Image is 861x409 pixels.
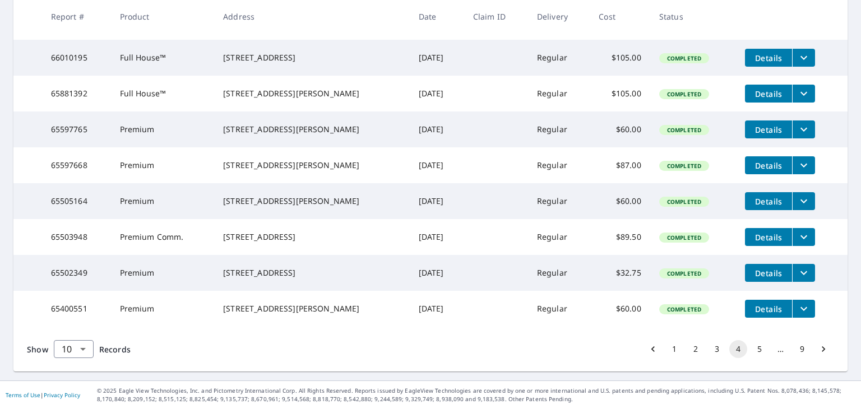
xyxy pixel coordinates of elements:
td: 65597765 [42,111,111,147]
button: filesDropdownBtn-65503948 [792,228,815,246]
button: detailsBtn-65597668 [745,156,792,174]
td: [DATE] [410,76,464,111]
td: Regular [528,219,590,255]
button: filesDropdownBtn-65502349 [792,264,815,282]
span: Completed [660,90,708,98]
div: [STREET_ADDRESS][PERSON_NAME] [223,303,400,314]
div: [STREET_ADDRESS] [223,267,400,278]
button: Go to page 3 [708,340,726,358]
button: Go to previous page [644,340,662,358]
button: filesDropdownBtn-65505164 [792,192,815,210]
button: filesDropdownBtn-65881392 [792,85,815,103]
a: Privacy Policy [44,391,80,399]
span: Completed [660,234,708,241]
td: Full House™ [111,76,215,111]
div: [STREET_ADDRESS][PERSON_NAME] [223,160,400,171]
td: Regular [528,183,590,219]
td: $60.00 [590,111,650,147]
td: 65503948 [42,219,111,255]
td: [DATE] [410,183,464,219]
span: Details [752,53,785,63]
td: 65597668 [42,147,111,183]
td: [DATE] [410,219,464,255]
span: Records [99,344,131,355]
span: Details [752,268,785,278]
td: 66010195 [42,40,111,76]
div: [STREET_ADDRESS] [223,231,400,243]
span: Completed [660,269,708,277]
button: detailsBtn-66010195 [745,49,792,67]
button: Go to next page [814,340,832,358]
td: Premium [111,255,215,291]
td: 65881392 [42,76,111,111]
div: [STREET_ADDRESS] [223,52,400,63]
td: $89.50 [590,219,650,255]
p: | [6,392,80,398]
td: [DATE] [410,147,464,183]
a: Terms of Use [6,391,40,399]
td: Regular [528,255,590,291]
td: Regular [528,76,590,111]
span: Completed [660,162,708,170]
td: 65400551 [42,291,111,327]
button: filesDropdownBtn-65597668 [792,156,815,174]
button: detailsBtn-65505164 [745,192,792,210]
span: Details [752,232,785,243]
td: Premium [111,147,215,183]
div: [STREET_ADDRESS][PERSON_NAME] [223,88,400,99]
button: filesDropdownBtn-66010195 [792,49,815,67]
div: [STREET_ADDRESS][PERSON_NAME] [223,196,400,207]
div: 10 [54,333,94,365]
button: detailsBtn-65503948 [745,228,792,246]
td: $87.00 [590,147,650,183]
span: Show [27,344,48,355]
td: $105.00 [590,40,650,76]
button: Go to page 5 [751,340,769,358]
span: Details [752,89,785,99]
td: 65502349 [42,255,111,291]
span: Completed [660,126,708,134]
td: Full House™ [111,40,215,76]
span: Completed [660,305,708,313]
span: Completed [660,198,708,206]
td: Premium [111,291,215,327]
button: detailsBtn-65400551 [745,300,792,318]
button: Go to page 2 [687,340,705,358]
td: Regular [528,111,590,147]
td: 65505164 [42,183,111,219]
td: $105.00 [590,76,650,111]
button: detailsBtn-65881392 [745,85,792,103]
span: Details [752,196,785,207]
td: $60.00 [590,291,650,327]
div: Show 10 records [54,340,94,358]
span: Details [752,124,785,135]
td: [DATE] [410,111,464,147]
button: filesDropdownBtn-65597765 [792,120,815,138]
button: Go to page 9 [793,340,811,358]
td: $32.75 [590,255,650,291]
td: Regular [528,40,590,76]
td: Premium [111,111,215,147]
td: [DATE] [410,255,464,291]
span: Completed [660,54,708,62]
button: detailsBtn-65597765 [745,120,792,138]
td: Regular [528,147,590,183]
button: filesDropdownBtn-65400551 [792,300,815,318]
td: Regular [528,291,590,327]
div: … [772,343,790,355]
td: Premium [111,183,215,219]
button: page 4 [729,340,747,358]
div: [STREET_ADDRESS][PERSON_NAME] [223,124,400,135]
span: Details [752,304,785,314]
td: $60.00 [590,183,650,219]
td: [DATE] [410,291,464,327]
span: Details [752,160,785,171]
nav: pagination navigation [642,340,834,358]
button: Go to page 1 [665,340,683,358]
button: detailsBtn-65502349 [745,264,792,282]
p: © 2025 Eagle View Technologies, Inc. and Pictometry International Corp. All Rights Reserved. Repo... [97,387,855,403]
td: [DATE] [410,40,464,76]
td: Premium Comm. [111,219,215,255]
